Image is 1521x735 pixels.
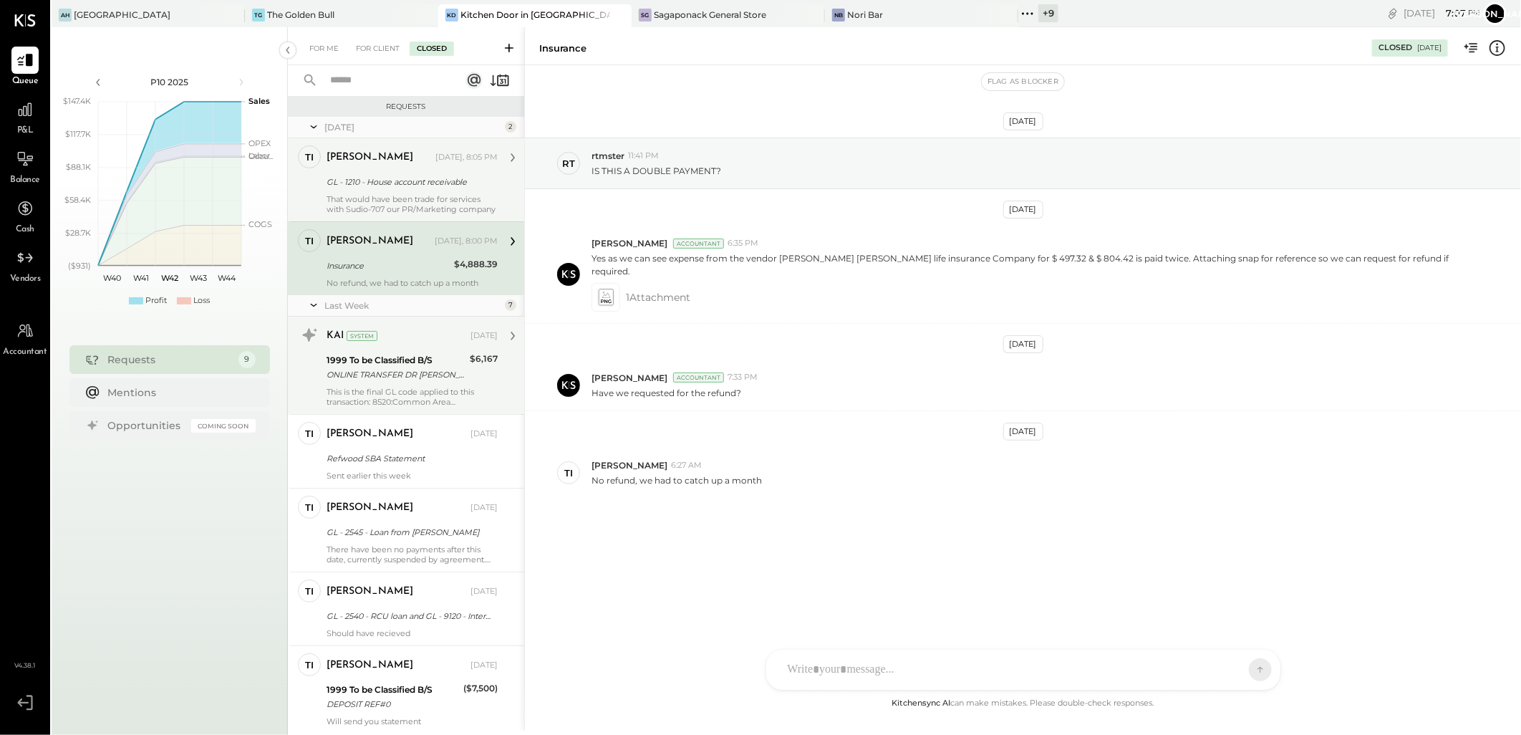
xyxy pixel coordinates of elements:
[327,544,498,565] div: There have been no payments after this date, currently suspended by agreement. Will send statment
[248,150,270,160] text: Labor
[10,174,40,187] span: Balance
[327,194,498,214] div: That would have been trade for services with Sudio-707 our PR/Marketing company
[305,234,314,248] div: ti
[305,658,314,672] div: ti
[562,157,575,170] div: rt
[1038,4,1058,22] div: + 9
[248,151,273,161] text: Occu...
[327,427,413,441] div: [PERSON_NAME]
[470,352,498,366] div: $6,167
[445,9,458,21] div: KD
[327,658,413,673] div: [PERSON_NAME]
[505,121,516,133] div: 2
[639,9,652,21] div: SG
[17,125,34,138] span: P&L
[728,238,758,249] span: 6:35 PM
[1404,6,1480,20] div: [DATE]
[847,9,883,21] div: Nori Bar
[327,525,493,539] div: GL - 2545 - Loan from [PERSON_NAME]
[410,42,454,56] div: Closed
[347,331,377,341] div: System
[305,585,314,598] div: ti
[327,259,450,273] div: Insurance
[628,150,659,162] span: 11:41 PM
[238,351,256,368] div: 9
[248,138,271,148] text: OPEX
[435,152,498,163] div: [DATE], 8:05 PM
[539,42,586,55] div: Insurance
[1003,335,1043,353] div: [DATE]
[248,219,272,229] text: COGS
[1386,6,1400,21] div: copy link
[145,295,167,307] div: Profit
[305,501,314,514] div: ti
[1003,423,1043,441] div: [DATE]
[1378,42,1412,54] div: Closed
[1,96,49,138] a: P&L
[10,273,41,286] span: Vendors
[505,299,516,311] div: 7
[324,121,501,133] div: [DATE]
[591,387,741,399] p: Have we requested for the refund?
[1,244,49,286] a: Vendors
[327,278,498,288] div: No refund, we had to catch up a month
[327,609,493,623] div: GL - 2540 - RCU loan and GL - 9120 - Interest expenses
[108,418,184,433] div: Opportunities
[591,252,1464,277] p: Yes as we can see expense from the vendor [PERSON_NAME] [PERSON_NAME] life insurance Company for ...
[327,150,413,165] div: [PERSON_NAME]
[68,261,91,271] text: ($931)
[626,283,690,312] span: 1 Attachment
[591,150,624,162] span: rtmster
[327,234,413,249] div: [PERSON_NAME]
[1003,201,1043,218] div: [DATE]
[327,716,498,726] div: Will send you statement
[460,9,610,21] div: Kitchen Door in [GEOGRAPHIC_DATA]
[591,237,667,249] span: [PERSON_NAME]
[65,228,91,238] text: $28.7K
[728,372,758,383] span: 7:33 PM
[470,660,498,671] div: [DATE]
[324,299,501,312] div: Last Week
[673,373,724,383] div: Accountant
[1,195,49,236] a: Cash
[327,501,413,515] div: [PERSON_NAME]
[193,295,210,307] div: Loss
[109,76,231,88] div: P10 2025
[470,428,498,440] div: [DATE]
[671,460,702,471] span: 6:27 AM
[248,96,270,106] text: Sales
[161,273,178,283] text: W42
[108,385,248,400] div: Mentions
[327,471,498,481] div: Sent earlier this week
[218,273,236,283] text: W44
[66,162,91,172] text: $88.1K
[1484,2,1507,25] button: [PERSON_NAME]
[190,273,207,283] text: W43
[65,129,91,139] text: $117.7K
[327,585,413,599] div: [PERSON_NAME]
[454,257,498,272] div: $4,888.39
[470,586,498,597] div: [DATE]
[327,697,459,711] div: DEPOSIT REF#0
[435,236,498,247] div: [DATE], 8:00 PM
[64,195,91,205] text: $58.4K
[470,330,498,342] div: [DATE]
[12,75,39,88] span: Queue
[63,96,91,106] text: $147.4K
[103,273,121,283] text: W40
[267,9,334,21] div: The Golden Bull
[591,165,721,177] p: IS THIS A DOUBLE PAYMENT?
[349,42,407,56] div: For Client
[1,145,49,187] a: Balance
[591,372,667,384] span: [PERSON_NAME]
[327,367,465,382] div: ONLINE TRANSFER DR [PERSON_NAME] 2411236L ONLINE TRANSFER DR REF 2411236L FUNDS TRANSFER TO DEP X...
[982,73,1064,90] button: Flag as Blocker
[74,9,170,21] div: [GEOGRAPHIC_DATA]
[305,427,314,441] div: ti
[327,683,459,697] div: 1999 To be Classified B/S
[327,387,498,407] div: This is the final GL code applied to this transaction: 8520:Common Area Maintenance (sub-account ...
[305,150,314,164] div: ti
[327,175,493,189] div: GL - 1210 - House account receivable
[59,9,72,21] div: AH
[832,9,845,21] div: NB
